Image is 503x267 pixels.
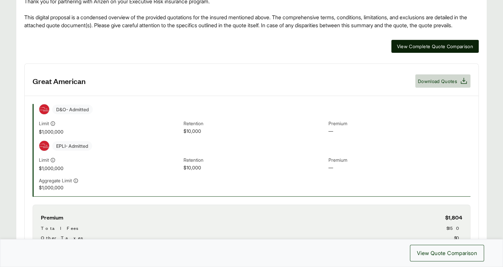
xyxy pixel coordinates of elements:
[410,245,484,261] button: View Quote Comparison
[39,184,181,191] span: $1,000,000
[184,128,325,135] span: $10,000
[184,156,325,164] span: Retention
[328,156,470,164] span: Premium
[39,177,72,184] span: Aggregate Limit
[418,78,457,85] span: Download Quotes
[391,40,479,53] button: View Complete Quote Comparison
[39,156,49,163] span: Limit
[39,165,181,172] span: $1,000,000
[39,120,49,127] span: Limit
[184,120,325,128] span: Retention
[454,234,462,241] span: $0
[52,141,92,151] span: EPLI - Admitted
[417,249,477,257] span: View Quote Comparison
[39,128,181,135] span: $1,000,000
[446,224,462,231] span: $150
[39,141,49,151] img: Great American
[52,105,93,114] span: D&O - Admitted
[328,128,470,135] span: —
[397,43,473,50] span: View Complete Quote Comparison
[445,213,462,222] span: $1,804
[328,120,470,128] span: Premium
[41,224,78,231] span: Total Fees
[33,76,86,86] h3: Great American
[41,213,63,222] span: Premium
[328,164,470,172] span: —
[184,164,325,172] span: $10,000
[41,234,83,241] span: Other Taxes
[39,104,49,114] img: Great American
[415,74,470,88] button: Download Quotes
